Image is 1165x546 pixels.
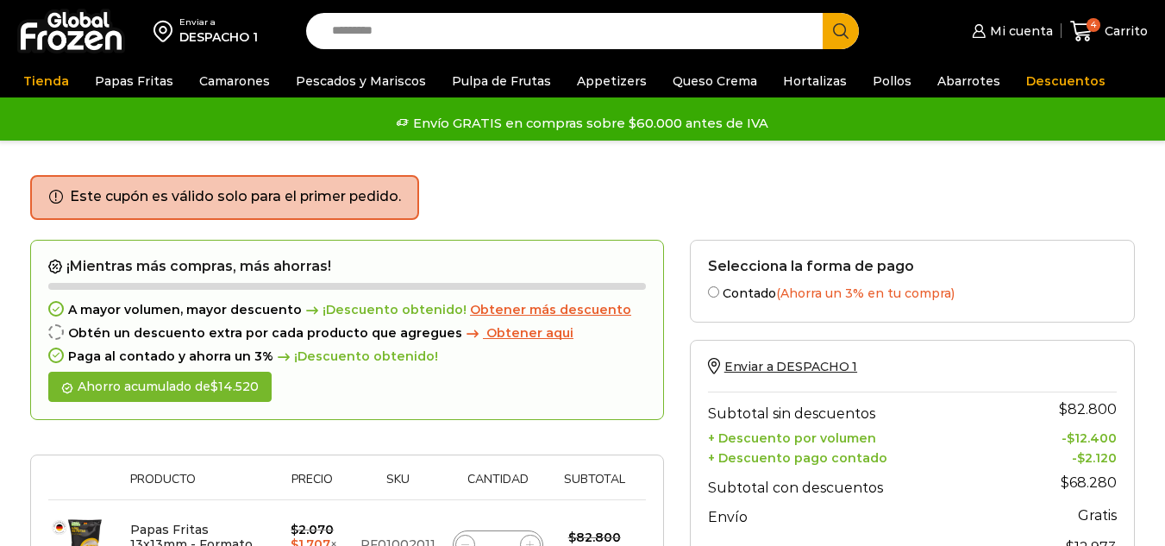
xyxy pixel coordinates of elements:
span: $ [210,379,218,394]
span: 4 [1087,18,1100,32]
button: Search button [823,13,859,49]
span: $ [568,530,576,545]
strong: Gratis [1078,507,1117,524]
bdi: 12.400 [1067,430,1117,446]
th: Precio [273,473,352,499]
img: address-field-icon.svg [153,16,179,46]
th: + Descuento pago contado [708,446,1028,466]
div: Obtén un descuento extra por cada producto que agregues [48,326,646,341]
th: Sku [352,473,444,499]
bdi: 82.800 [568,530,621,545]
bdi: 82.800 [1059,401,1117,417]
a: Tienda [15,65,78,97]
span: (Ahorra un 3% en tu compra) [776,286,955,301]
span: Carrito [1100,22,1148,40]
div: Ahorro acumulado de [48,372,272,402]
li: Este cupón es válido solo para el primer pedido. [70,187,401,207]
bdi: 14.520 [210,379,259,394]
span: ¡Descuento obtenido! [273,349,438,364]
div: Paga al contado y ahorra un 3% [48,349,646,364]
th: Subtotal [552,473,637,499]
a: Obtener más descuento [470,303,631,317]
a: Abarrotes [929,65,1009,97]
input: Contado(Ahorra un 3% en tu compra) [708,286,719,298]
label: Contado [708,283,1117,301]
a: Obtener aqui [462,326,573,341]
span: $ [1067,430,1074,446]
a: 4 Carrito [1070,11,1148,52]
a: Pulpa de Frutas [443,65,560,97]
a: Enviar a DESPACHO 1 [708,359,857,374]
a: Mi cuenta [968,14,1052,48]
a: Pescados y Mariscos [287,65,435,97]
a: Hortalizas [774,65,855,97]
div: A mayor volumen, mayor descuento [48,303,646,317]
span: $ [291,522,298,537]
td: - [1028,446,1117,466]
span: Enviar a DESPACHO 1 [724,359,857,374]
a: Descuentos [1018,65,1114,97]
th: Subtotal con descuentos [708,466,1028,500]
span: Obtener más descuento [470,302,631,317]
span: ¡Descuento obtenido! [302,303,467,317]
a: Pollos [864,65,920,97]
th: + Descuento por volumen [708,426,1028,446]
span: Obtener aqui [486,325,573,341]
span: $ [1059,401,1068,417]
td: - [1028,426,1117,446]
th: Envío [708,500,1028,530]
bdi: 2.070 [291,522,334,537]
bdi: 68.280 [1061,474,1117,491]
span: $ [1077,450,1085,466]
div: Enviar a [179,16,258,28]
h2: Selecciona la forma de pago [708,258,1117,274]
a: Papas Fritas [86,65,182,97]
bdi: 2.120 [1077,450,1117,466]
h2: ¡Mientras más compras, más ahorras! [48,258,646,275]
th: Producto [122,473,273,499]
div: DESPACHO 1 [179,28,258,46]
span: $ [1061,474,1069,491]
span: Mi cuenta [986,22,1053,40]
a: Appetizers [568,65,655,97]
th: Cantidad [444,473,552,499]
a: Camarones [191,65,279,97]
th: Subtotal sin descuentos [708,392,1028,426]
a: Queso Crema [664,65,766,97]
